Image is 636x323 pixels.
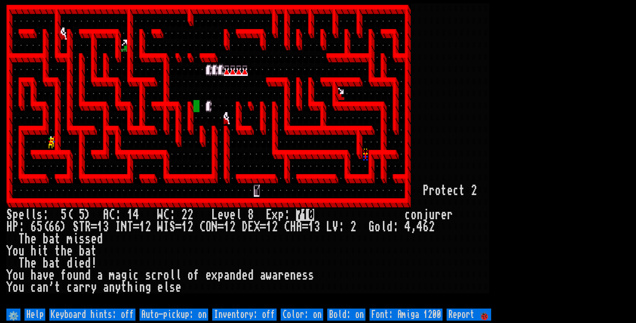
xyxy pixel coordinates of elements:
[278,209,284,221] div: p
[212,221,218,233] div: N
[133,281,139,293] div: i
[175,221,181,233] div: =
[206,221,212,233] div: O
[31,269,37,281] div: h
[429,221,435,233] div: 2
[157,209,163,221] div: W
[18,281,24,293] div: u
[67,281,73,293] div: c
[12,209,18,221] div: p
[109,281,115,293] div: n
[417,221,423,233] div: 4
[224,269,230,281] div: a
[447,309,491,321] input: Report 🐞
[73,233,79,245] div: i
[67,245,73,257] div: e
[206,269,212,281] div: e
[43,257,49,269] div: b
[37,269,43,281] div: a
[387,221,393,233] div: d
[91,257,97,269] div: !
[85,281,91,293] div: r
[314,221,320,233] div: 3
[43,209,49,221] div: :
[296,221,302,233] div: A
[18,233,24,245] div: T
[49,309,135,321] input: Keyboard hints: off
[212,209,218,221] div: L
[169,281,175,293] div: s
[405,209,411,221] div: c
[49,269,55,281] div: e
[302,209,308,221] mark: 1
[127,221,133,233] div: T
[139,221,145,233] div: 1
[79,281,85,293] div: r
[248,221,254,233] div: E
[37,221,43,233] div: 5
[230,269,236,281] div: n
[12,281,18,293] div: o
[67,233,73,245] div: m
[61,269,67,281] div: f
[302,269,308,281] div: s
[145,281,151,293] div: g
[91,221,97,233] div: =
[49,221,55,233] div: 6
[157,281,163,293] div: e
[115,269,121,281] div: a
[447,185,453,197] div: e
[31,257,37,269] div: e
[6,221,12,233] div: H
[368,221,374,233] div: G
[31,233,37,245] div: e
[248,269,254,281] div: d
[55,221,61,233] div: 6
[31,221,37,233] div: 6
[435,185,441,197] div: o
[429,185,435,197] div: r
[6,309,20,321] input: ⚙️
[266,269,272,281] div: w
[308,221,314,233] div: 1
[139,281,145,293] div: n
[272,269,278,281] div: a
[218,209,224,221] div: e
[43,281,49,293] div: n
[417,209,423,221] div: n
[187,269,193,281] div: o
[49,281,55,293] div: '
[236,209,242,221] div: l
[115,221,121,233] div: I
[67,257,73,269] div: d
[151,269,157,281] div: c
[332,221,338,233] div: V
[55,245,61,257] div: t
[61,245,67,257] div: h
[381,221,387,233] div: l
[43,269,49,281] div: v
[79,221,85,233] div: T
[67,269,73,281] div: o
[49,233,55,245] div: a
[6,281,12,293] div: Y
[31,245,37,257] div: h
[326,221,332,233] div: L
[133,209,139,221] div: 4
[24,257,31,269] div: h
[218,221,224,233] div: =
[18,221,24,233] div: :
[145,269,151,281] div: s
[79,269,85,281] div: n
[43,221,49,233] div: (
[212,309,277,321] input: Inventory: off
[12,245,18,257] div: o
[73,221,79,233] div: S
[18,209,24,221] div: e
[85,209,91,221] div: )
[133,269,139,281] div: c
[181,221,187,233] div: 1
[61,221,67,233] div: )
[91,233,97,245] div: e
[55,233,61,245] div: t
